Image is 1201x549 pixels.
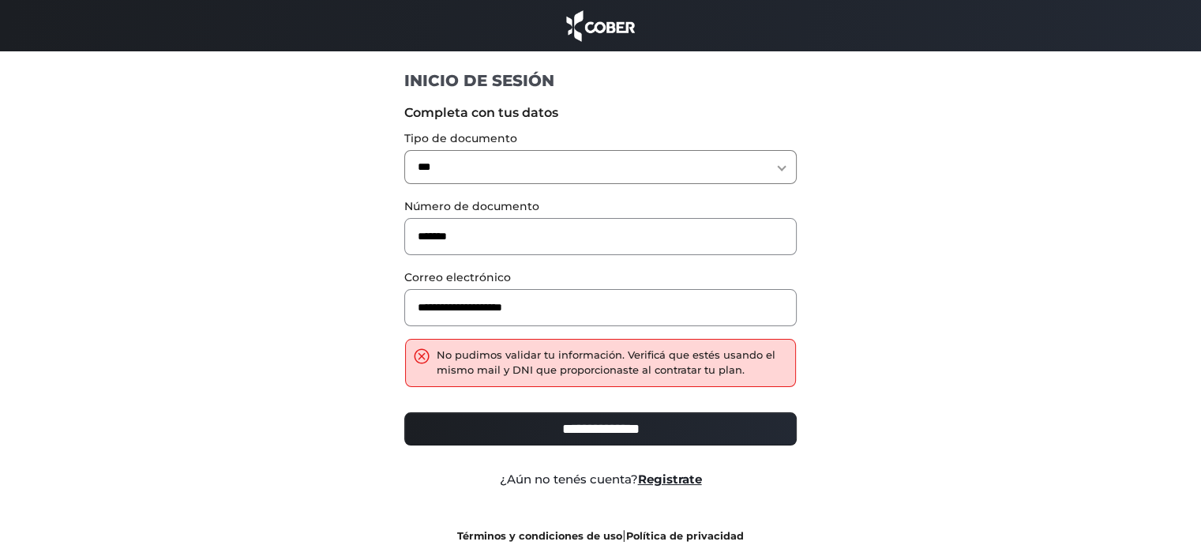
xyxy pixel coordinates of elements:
div: No pudimos validar tu información. Verificá que estés usando el mismo mail y DNI que proporcionas... [437,348,787,378]
div: ¿Aún no tenés cuenta? [392,471,809,489]
h1: INICIO DE SESIÓN [404,70,797,91]
a: Registrate [638,472,702,487]
label: Tipo de documento [404,130,797,147]
a: Política de privacidad [626,530,744,542]
label: Número de documento [404,198,797,215]
img: cober_marca.png [562,8,640,43]
label: Correo electrónico [404,269,797,286]
a: Términos y condiciones de uso [457,530,622,542]
label: Completa con tus datos [404,103,797,122]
